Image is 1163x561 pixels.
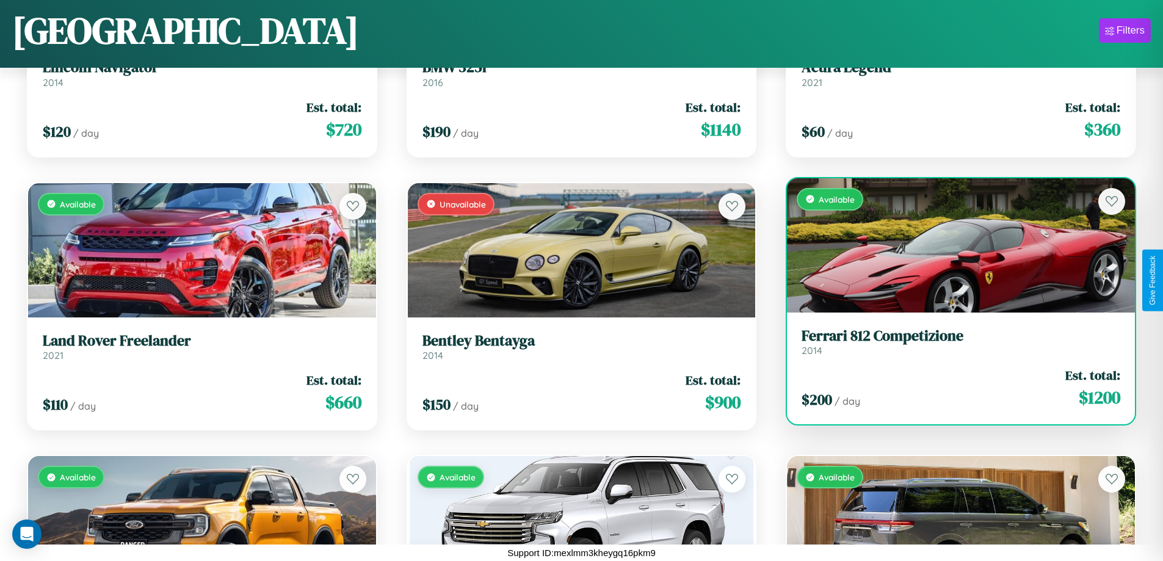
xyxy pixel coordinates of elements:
[701,117,741,142] span: $ 1140
[422,76,443,89] span: 2016
[1079,385,1120,410] span: $ 1200
[43,59,361,76] h3: Lincoln Navigator
[453,400,479,412] span: / day
[827,127,853,139] span: / day
[43,394,68,414] span: $ 110
[70,400,96,412] span: / day
[325,390,361,414] span: $ 660
[60,199,96,209] span: Available
[835,395,860,407] span: / day
[802,76,822,89] span: 2021
[1099,18,1151,43] button: Filters
[1065,366,1120,384] span: Est. total:
[73,127,99,139] span: / day
[802,59,1120,89] a: Acura Legend2021
[802,121,825,142] span: $ 60
[819,472,855,482] span: Available
[1148,256,1157,305] div: Give Feedback
[686,98,741,116] span: Est. total:
[422,59,741,76] h3: BMW 325i
[422,332,741,350] h3: Bentley Bentayga
[1065,98,1120,116] span: Est. total:
[12,519,42,549] div: Open Intercom Messenger
[43,76,63,89] span: 2014
[705,390,741,414] span: $ 900
[43,332,361,350] h3: Land Rover Freelander
[43,349,63,361] span: 2021
[422,332,741,362] a: Bentley Bentayga2014
[453,127,479,139] span: / day
[422,394,451,414] span: $ 150
[686,371,741,389] span: Est. total:
[802,327,1120,345] h3: Ferrari 812 Competizione
[440,472,476,482] span: Available
[60,472,96,482] span: Available
[422,349,443,361] span: 2014
[1084,117,1120,142] span: $ 360
[802,344,822,357] span: 2014
[422,59,741,89] a: BMW 325i2016
[306,98,361,116] span: Est. total:
[802,59,1120,76] h3: Acura Legend
[802,389,832,410] span: $ 200
[1117,24,1145,37] div: Filters
[43,332,361,362] a: Land Rover Freelander2021
[802,327,1120,357] a: Ferrari 812 Competizione2014
[422,121,451,142] span: $ 190
[43,121,71,142] span: $ 120
[306,371,361,389] span: Est. total:
[43,59,361,89] a: Lincoln Navigator2014
[12,5,359,56] h1: [GEOGRAPHIC_DATA]
[326,117,361,142] span: $ 720
[440,199,486,209] span: Unavailable
[507,545,656,561] p: Support ID: mexlmm3kheygq16pkm9
[819,194,855,204] span: Available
